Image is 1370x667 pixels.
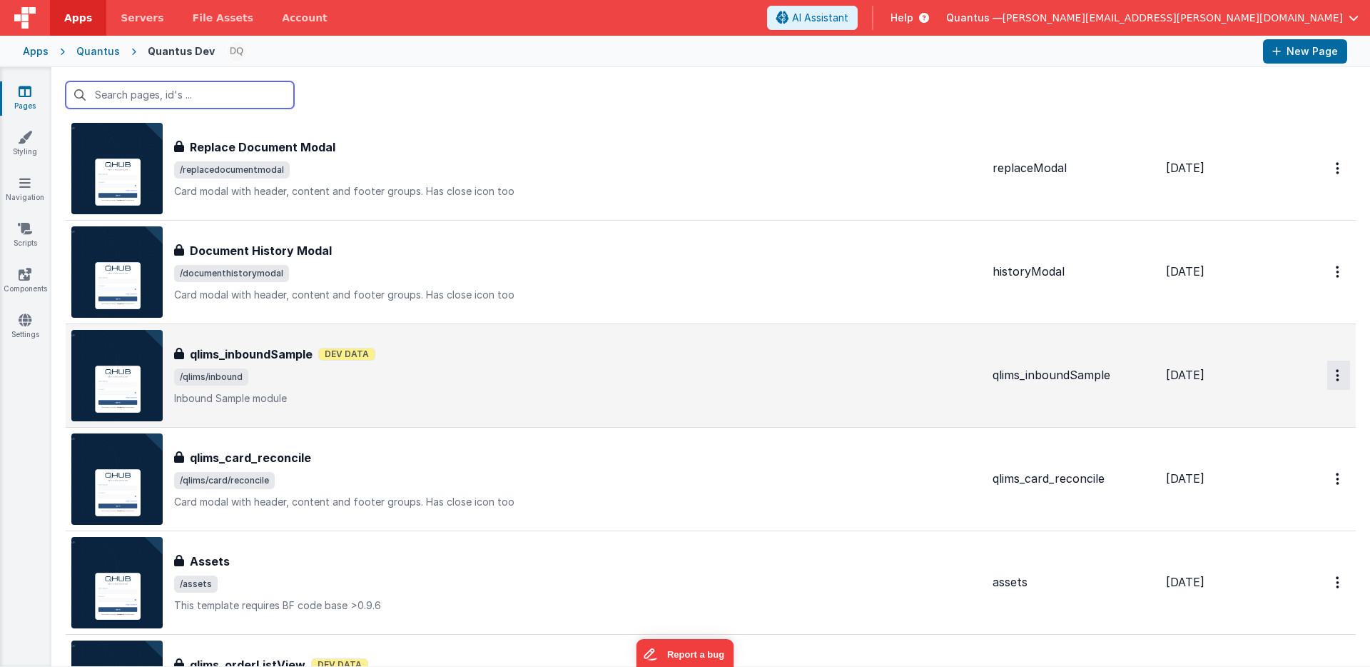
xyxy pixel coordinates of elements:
div: assets [993,574,1155,591]
p: This template requires BF code base >0.9.6 [174,598,981,613]
span: [DATE] [1166,264,1204,279]
h3: Document History Modal [190,242,332,259]
p: Inbound Sample module [174,391,981,406]
div: qlims_card_reconcile [993,471,1155,487]
button: Options [1327,361,1350,390]
span: Quantus — [946,11,1003,25]
button: Quantus — [PERSON_NAME][EMAIL_ADDRESS][PERSON_NAME][DOMAIN_NAME] [946,11,1359,25]
span: [DATE] [1166,161,1204,175]
p: Card modal with header, content and footer groups. Has close icon too [174,495,981,509]
input: Search pages, id's ... [66,81,294,109]
h3: qlims_inboundSample [190,346,313,363]
span: [DATE] [1166,471,1204,486]
span: AI Assistant [792,11,848,25]
div: Quantus Dev [148,44,215,59]
span: Apps [64,11,92,25]
h3: qlims_card_reconcile [190,449,311,466]
span: Servers [121,11,163,25]
span: Help [890,11,913,25]
span: [DATE] [1166,575,1204,589]
div: Quantus [76,44,120,59]
span: File Assets [193,11,254,25]
button: Options [1327,464,1350,493]
h3: Replace Document Modal [190,139,335,156]
span: /replacedocumentmodal [174,161,290,179]
div: replaceModal [993,160,1155,176]
span: /qlims/inbound [174,368,248,386]
span: /qlims/card/reconcile [174,472,275,489]
span: [PERSON_NAME][EMAIL_ADDRESS][PERSON_NAME][DOMAIN_NAME] [1003,11,1343,25]
p: Card modal with header, content and footer groups. Has close icon too [174,288,981,302]
button: Options [1327,568,1350,597]
div: Apps [23,44,49,59]
div: historyModal [993,264,1155,280]
div: qlims_inboundSample [993,367,1155,383]
img: 1021820d87a3b39413df04cdda3ae7ec [227,41,247,61]
button: Options [1327,257,1350,286]
h3: Assets [190,553,230,570]
span: /documenthistorymodal [174,265,289,282]
button: AI Assistant [767,6,858,30]
button: New Page [1263,39,1347,64]
button: Options [1327,154,1350,183]
p: Card modal with header, content and footer groups. Has close icon too [174,184,981,199]
span: Dev Data [318,348,375,361]
span: /assets [174,576,218,593]
span: [DATE] [1166,368,1204,382]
